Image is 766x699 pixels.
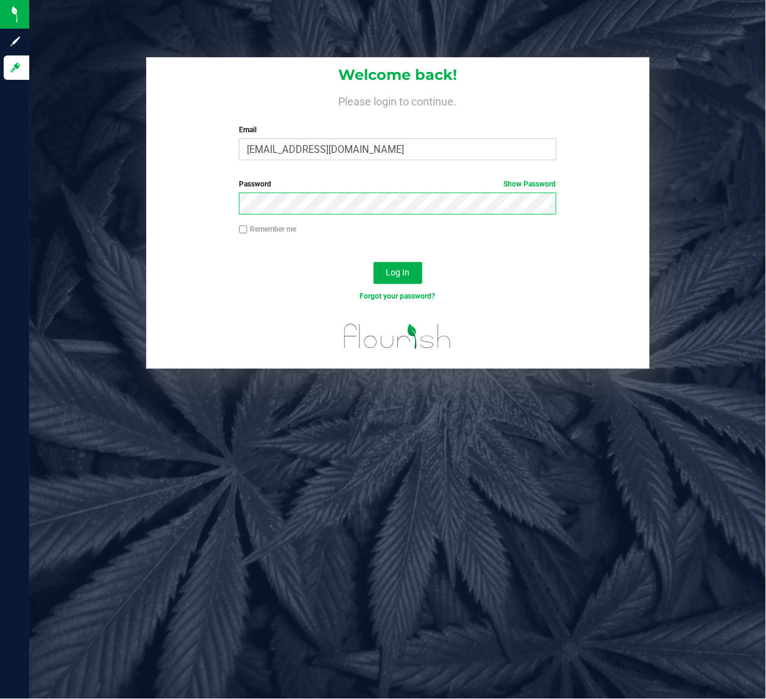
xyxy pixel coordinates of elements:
label: Remember me [239,224,296,235]
a: Forgot your password? [360,292,435,300]
label: Email [239,124,556,135]
h1: Welcome back! [146,67,650,83]
inline-svg: Sign up [9,35,21,48]
a: Show Password [504,180,556,188]
button: Log In [374,262,422,284]
img: flourish_logo.svg [335,314,461,358]
inline-svg: Log in [9,62,21,74]
h4: Please login to continue. [146,93,650,107]
span: Log In [386,268,410,277]
span: Password [239,180,271,188]
input: Remember me [239,225,247,234]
